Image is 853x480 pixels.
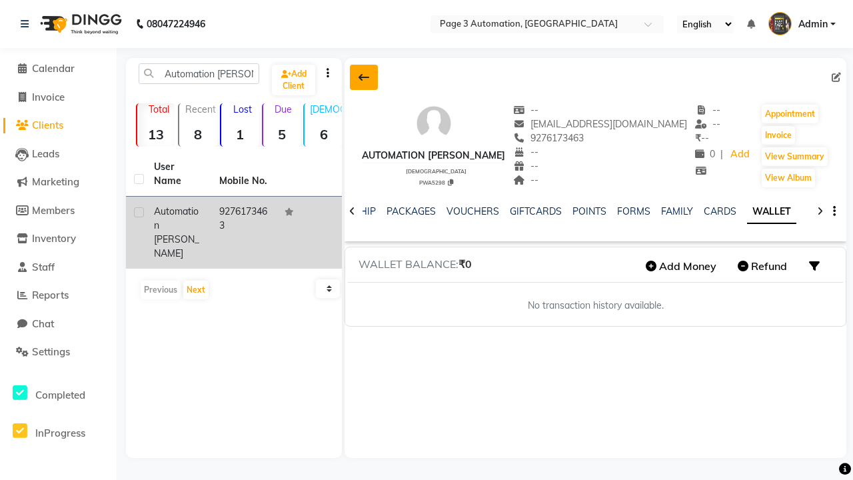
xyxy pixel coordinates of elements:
[32,175,79,188] span: Marketing
[3,345,113,360] a: Settings
[798,17,828,31] span: Admin
[32,261,55,273] span: Staff
[704,205,736,217] a: CARDS
[617,205,650,217] a: FORMS
[572,205,606,217] a: POINTS
[32,204,75,217] span: Members
[32,317,54,330] span: Chat
[348,299,843,313] p: No transaction history available.
[305,126,343,143] strong: 6
[32,91,65,103] span: Invoice
[3,118,113,133] a: Clients
[183,281,209,299] button: Next
[35,427,85,439] span: InProgress
[728,145,752,164] a: Add
[3,317,113,332] a: Chat
[3,260,113,275] a: Staff
[185,103,217,115] p: Recent
[3,288,113,303] a: Reports
[3,203,113,219] a: Members
[367,177,505,187] div: PWA5298
[154,205,199,259] span: Automation [PERSON_NAME]
[762,169,815,187] button: View Album
[510,205,562,217] a: GIFTCARDS
[350,65,378,90] div: Back to Client
[3,90,113,105] a: Invoice
[362,149,505,163] div: Automation [PERSON_NAME]
[3,147,113,162] a: Leads
[34,5,125,43] img: logo
[266,103,301,115] p: Due
[310,103,343,115] p: [DEMOGRAPHIC_DATA]
[3,231,113,247] a: Inventory
[143,103,175,115] p: Total
[514,104,539,116] span: --
[32,289,69,301] span: Reports
[695,104,720,116] span: --
[661,205,693,217] a: FAMILY
[458,257,472,271] span: ₹0
[211,152,277,197] th: Mobile No.
[731,255,794,277] button: Refund
[762,147,828,166] button: View Summary
[747,200,796,224] a: WALLET
[446,205,499,217] a: VOUCHERS
[32,119,63,131] span: Clients
[139,63,259,84] input: Search by Name/Mobile/Email/Code
[359,255,472,271] h5: WALLET BALANCE:
[272,65,315,95] a: Add Client
[695,132,709,144] span: --
[263,126,301,143] strong: 5
[32,147,59,160] span: Leads
[695,132,701,144] span: ₹
[3,61,113,77] a: Calendar
[137,126,175,143] strong: 13
[768,12,792,35] img: Admin
[35,389,85,401] span: Completed
[146,152,211,197] th: User Name
[221,126,259,143] strong: 1
[3,175,113,190] a: Marketing
[414,103,454,143] img: avatar
[720,147,723,161] span: |
[32,345,70,358] span: Settings
[514,160,539,172] span: --
[695,118,720,130] span: --
[514,146,539,158] span: --
[514,132,584,144] span: 9276173463
[32,232,76,245] span: Inventory
[695,148,715,160] span: 0
[387,205,436,217] a: PACKAGES
[179,126,217,143] strong: 8
[211,197,277,269] td: 9276173463
[514,118,688,130] span: [EMAIL_ADDRESS][DOMAIN_NAME]
[32,62,75,75] span: Calendar
[762,105,818,123] button: Appointment
[639,255,723,277] button: Add Money
[406,168,466,175] span: [DEMOGRAPHIC_DATA]
[514,174,539,186] span: --
[147,5,205,43] b: 08047224946
[227,103,259,115] p: Lost
[762,126,795,145] button: Invoice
